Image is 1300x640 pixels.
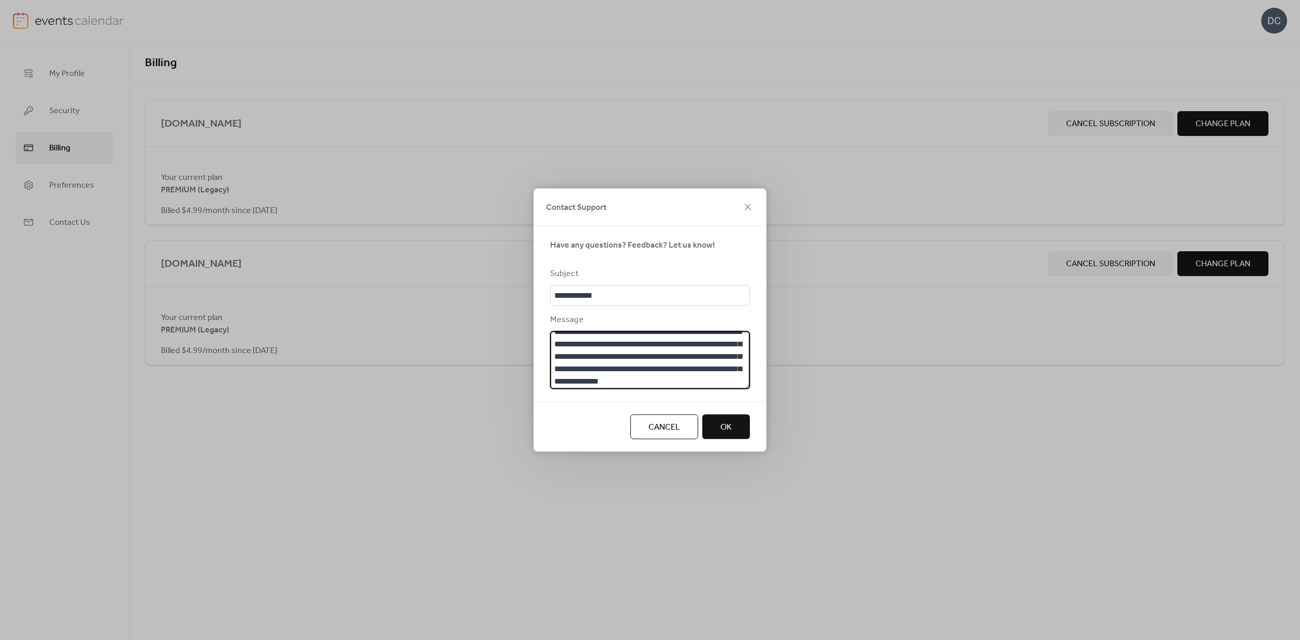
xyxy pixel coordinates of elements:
div: Message [550,314,748,326]
span: OK [720,421,732,434]
button: OK [702,415,750,439]
div: Subject [550,268,748,280]
span: Cancel [648,421,680,434]
span: Have any questions? Feedback? Let us know! [550,239,715,252]
button: Cancel [630,415,698,439]
span: Contact Support [546,202,607,214]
